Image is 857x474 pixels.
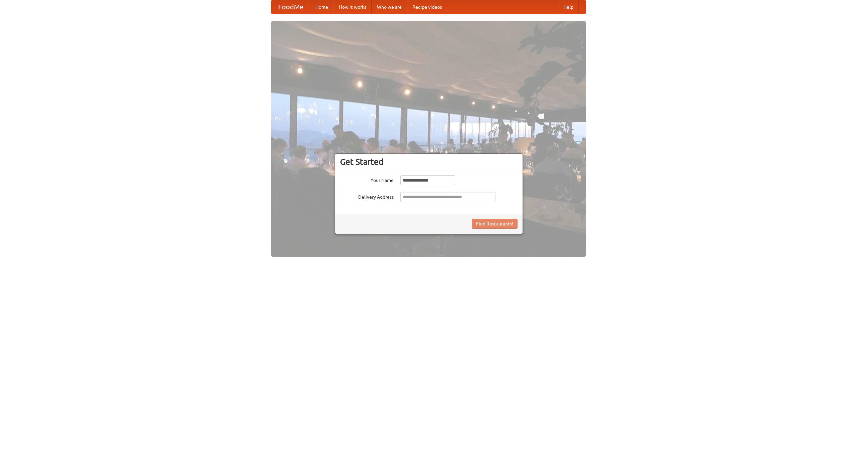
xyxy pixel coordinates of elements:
label: Delivery Address [340,192,394,200]
a: FoodMe [271,0,310,14]
a: Help [558,0,579,14]
a: Recipe videos [407,0,447,14]
label: Your Name [340,175,394,184]
a: Who we are [372,0,407,14]
a: Home [310,0,333,14]
button: Find Restaurants! [472,219,518,229]
a: How it works [333,0,372,14]
h3: Get Started [340,157,518,167]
